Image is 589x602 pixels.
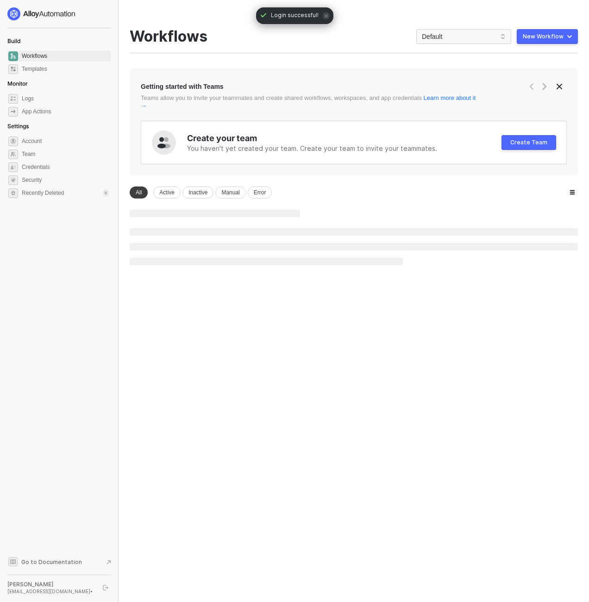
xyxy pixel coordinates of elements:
[187,144,501,153] div: You haven't yet created your team. Create your team to invite your teammates.
[7,37,20,44] span: Build
[7,80,28,87] span: Monitor
[556,83,563,90] span: icon-close
[130,186,148,199] div: All
[7,556,111,567] a: Knowledge Base
[141,94,482,110] div: Teams allow you to invite your teammates and create shared workflows, workspaces, and app credent...
[22,93,109,104] span: Logs
[7,581,94,588] div: [PERSON_NAME]
[8,175,18,185] span: security
[248,186,272,199] div: Error
[22,63,109,74] span: Templates
[8,51,18,61] span: dashboard
[182,186,213,199] div: Inactive
[215,186,245,199] div: Manual
[8,94,18,104] span: icon-logs
[103,585,108,590] span: logout
[21,558,82,566] span: Go to Documentation
[153,186,181,199] div: Active
[517,29,578,44] button: New Workflow
[271,11,319,20] span: Login successful!
[7,123,29,130] span: Settings
[130,28,207,45] div: Workflows
[22,189,64,197] span: Recently Deleted
[104,558,113,567] span: document-arrow
[8,149,18,159] span: team
[8,162,18,172] span: credentials
[8,137,18,146] span: settings
[7,7,111,20] a: logo
[22,161,109,173] span: Credentials
[8,64,18,74] span: marketplace
[22,50,109,62] span: Workflows
[22,108,51,116] div: App Actions
[8,107,18,117] span: icon-app-actions
[528,83,535,90] span: icon-arrow-left
[103,189,109,197] div: 0
[501,135,556,150] button: Create Team
[322,12,330,19] span: icon-close
[22,136,109,147] span: Account
[422,30,506,43] span: Default
[7,588,94,595] div: [EMAIL_ADDRESS][DOMAIN_NAME] •
[7,7,76,20] img: logo
[8,557,18,566] span: documentation
[523,33,564,40] div: New Workflow
[22,149,109,160] span: Team
[510,139,547,146] div: Create Team
[260,12,267,19] span: icon-check
[8,188,18,198] span: settings
[141,82,224,91] div: Getting started with Teams
[187,132,501,144] div: Create your team
[541,83,548,90] span: icon-arrow-right
[22,174,109,186] span: Security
